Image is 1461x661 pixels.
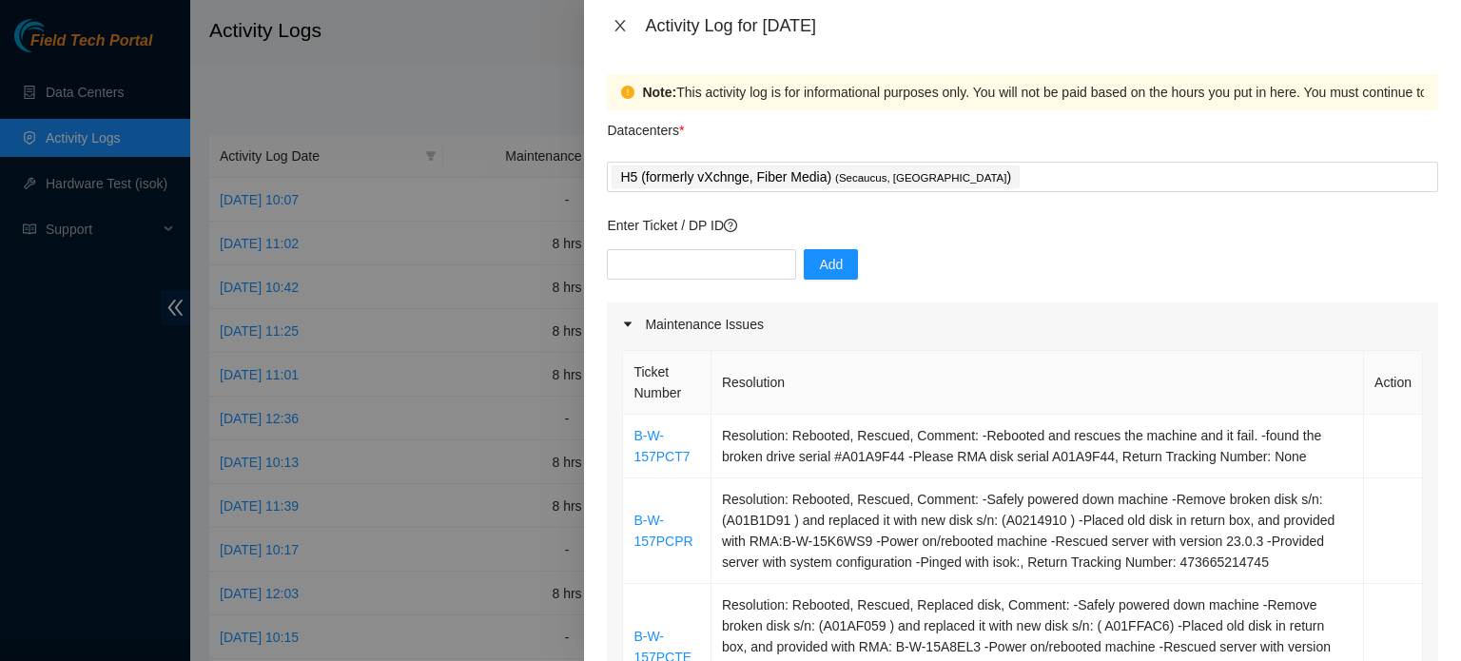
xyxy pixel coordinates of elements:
[623,351,711,415] th: Ticket Number
[642,82,676,103] strong: Note:
[607,302,1438,346] div: Maintenance Issues
[633,513,692,549] a: B-W-157PCPR
[804,249,858,280] button: Add
[711,351,1364,415] th: Resolution
[819,254,843,275] span: Add
[621,86,634,99] span: exclamation-circle
[633,428,690,464] a: B-W-157PCT7
[711,415,1364,478] td: Resolution: Rebooted, Rescued, Comment: -Rebooted and rescues the machine and it fail. -found the...
[724,219,737,232] span: question-circle
[835,172,1006,184] span: ( Secaucus, [GEOGRAPHIC_DATA]
[711,478,1364,584] td: Resolution: Rebooted, Rescued, Comment: -Safely powered down machine -Remove broken disk s/n: (A0...
[607,17,633,35] button: Close
[607,215,1438,236] p: Enter Ticket / DP ID
[645,15,1438,36] div: Activity Log for [DATE]
[620,166,1011,188] p: H5 (formerly vXchnge, Fiber Media) )
[1364,351,1423,415] th: Action
[607,110,684,141] p: Datacenters
[613,18,628,33] span: close
[622,319,633,330] span: caret-right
